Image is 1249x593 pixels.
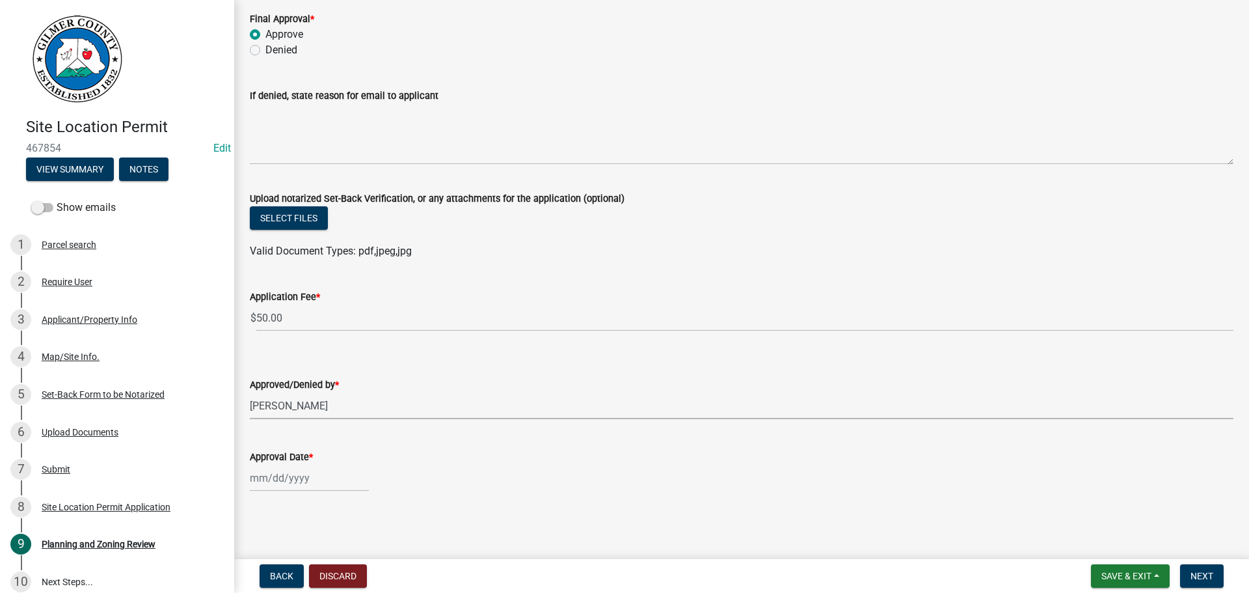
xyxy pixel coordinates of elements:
[10,234,31,255] div: 1
[270,571,293,581] span: Back
[265,42,297,58] label: Denied
[213,142,231,154] wm-modal-confirm: Edit Application Number
[42,503,170,512] div: Site Location Permit Application
[260,564,304,588] button: Back
[250,15,314,24] label: Final Approval
[42,428,118,437] div: Upload Documents
[42,465,70,474] div: Submit
[10,309,31,330] div: 3
[26,142,208,154] span: 467854
[250,195,624,204] label: Upload notarized Set-Back Verification, or any attachments for the application (optional)
[250,245,412,257] span: Valid Document Types: pdf,jpeg,jpg
[26,158,114,181] button: View Summary
[42,240,96,249] div: Parcel search
[26,118,224,137] h4: Site Location Permit
[42,540,155,549] div: Planning and Zoning Review
[250,465,369,491] input: mm/dd/yyyy
[26,14,124,104] img: Gilmer County, Georgia
[213,142,231,154] a: Edit
[42,390,165,399] div: Set-Back Form to be Notarized
[1180,564,1224,588] button: Next
[309,564,367,588] button: Discard
[250,206,328,230] button: Select files
[42,352,100,361] div: Map/Site Info.
[250,293,320,302] label: Application Fee
[10,534,31,555] div: 9
[10,572,31,592] div: 10
[119,158,168,181] button: Notes
[26,165,114,175] wm-modal-confirm: Summary
[250,305,257,331] span: $
[1190,571,1213,581] span: Next
[10,497,31,517] div: 8
[10,384,31,405] div: 5
[119,165,168,175] wm-modal-confirm: Notes
[1091,564,1170,588] button: Save & Exit
[250,92,438,101] label: If denied, state reason for email to applicant
[10,459,31,480] div: 7
[10,271,31,292] div: 2
[42,315,137,324] div: Applicant/Property Info
[1101,571,1151,581] span: Save & Exit
[250,381,339,390] label: Approved/Denied by
[250,453,313,462] label: Approval Date
[42,277,92,286] div: Require User
[31,200,116,215] label: Show emails
[10,346,31,367] div: 4
[265,27,303,42] label: Approve
[10,422,31,443] div: 6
